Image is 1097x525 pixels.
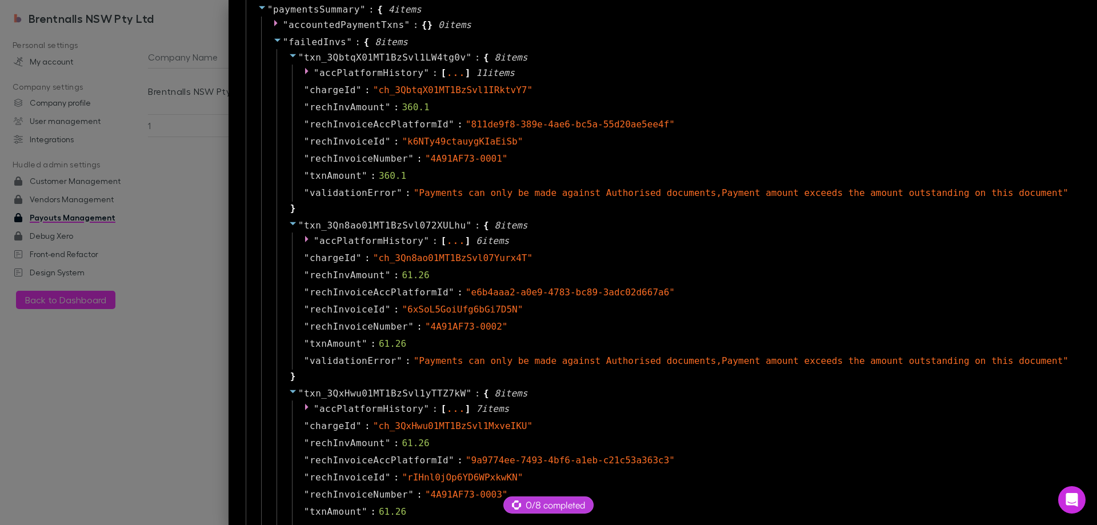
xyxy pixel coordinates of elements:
span: " [304,253,310,263]
span: 7 item s [476,403,509,414]
span: " [283,37,289,47]
span: txnAmount [310,169,362,183]
span: rechInvoiceId [310,303,385,316]
span: : [370,337,376,351]
span: : [457,118,463,131]
span: validationError [310,354,397,368]
span: " 4A91AF73-0002 " [425,321,508,332]
span: : [405,186,411,200]
span: 8 item s [495,52,528,63]
span: " k6NTy49ctauygKIaEiSb " [402,136,523,147]
span: " [304,506,310,517]
span: rechInvAmount [310,436,385,450]
span: " [304,153,310,164]
span: " [298,388,304,399]
span: " 811de9f8-389e-4ae6-bc5a-55d20ae5ee4f " [466,119,675,130]
span: accPlatformHistory [319,67,423,78]
span: : [394,135,399,149]
span: 11 item s [476,67,514,78]
span: : [365,419,370,433]
span: rechInvoiceNumber [310,152,408,166]
span: " [362,506,367,517]
span: : [394,268,399,282]
span: : [432,66,438,80]
span: " [304,119,310,130]
span: " [304,455,310,466]
span: validationError [310,186,397,200]
span: " ch_3QxHwu01MT1BzSvl1MxveIKU " [373,420,533,431]
span: rechInvoiceNumber [310,320,408,334]
span: " [397,355,402,366]
span: " [397,187,402,198]
span: : [405,354,411,368]
span: " [314,67,319,78]
span: " [304,136,310,147]
span: " ch_3QbtqX01MT1BzSvl1IRktvY7 " [373,85,533,95]
span: { [483,51,489,65]
span: " rIHnl0jOp6YD6WPxkwKN " [402,472,523,483]
span: : [394,436,399,450]
div: 61.26 [379,337,406,351]
div: 61.26 [379,505,406,519]
span: " [304,489,310,500]
span: " [304,102,310,113]
span: " 9a9774ee-7493-4bf6-a1eb-c21c53a363c3 " [466,455,675,466]
span: " [362,338,367,349]
span: : [355,35,361,49]
span: " [466,220,472,231]
span: accPlatformHistory [319,403,423,414]
span: txnAmount [310,337,362,351]
span: " [466,388,472,399]
span: " [356,85,362,95]
span: " Payments can only be made against Authorised documents,Payment amount exceeds the amount outsta... [414,355,1068,366]
span: : [417,488,422,502]
div: ... [446,70,465,75]
span: " [408,153,414,164]
span: : [394,101,399,114]
span: 6 item s [476,235,509,246]
span: rechInvoiceId [310,135,385,149]
div: 360.1 [379,169,406,183]
span: " [298,52,304,63]
span: " [408,321,414,332]
span: " [360,4,366,15]
span: rechInvoiceAccPlatformId [310,454,449,467]
span: " [385,438,391,448]
span: : [369,3,374,17]
div: 61.26 [402,436,429,450]
div: 61.26 [402,268,429,282]
span: ] [465,402,471,416]
span: " [449,455,454,466]
span: txn_3QxHwu01MT1BzSvl1yTTZ7kW [304,388,466,399]
span: accountedPaymentTxns [289,19,405,30]
span: " [304,420,310,431]
span: rechInvoiceNumber [310,488,408,502]
span: rechInvoiceAccPlatformId [310,118,449,131]
span: { [364,35,370,49]
span: { [483,387,489,400]
span: chargeId [310,83,356,97]
span: : [457,454,463,467]
span: paymentsSummary [273,4,360,15]
div: Open Intercom Messenger [1058,486,1086,514]
span: : [432,402,438,416]
span: txn_3QbtqX01MT1BzSvl1LW4tg0v [304,52,466,63]
span: { [422,18,427,32]
span: " [385,102,391,113]
span: 4 item s [389,4,422,15]
div: ... [446,238,465,243]
div: ... [446,406,465,411]
span: 8 item s [495,220,528,231]
span: rechInvoiceAccPlatformId [310,286,449,299]
span: } [289,370,296,383]
span: 8 item s [495,388,528,399]
span: " [356,420,362,431]
span: " [346,37,352,47]
span: " 4A91AF73-0003 " [425,489,508,500]
span: " [304,438,310,448]
span: " [304,287,310,298]
span: : [457,286,463,299]
span: rechInvAmount [310,268,385,282]
span: " [267,4,273,15]
span: : [475,387,481,400]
